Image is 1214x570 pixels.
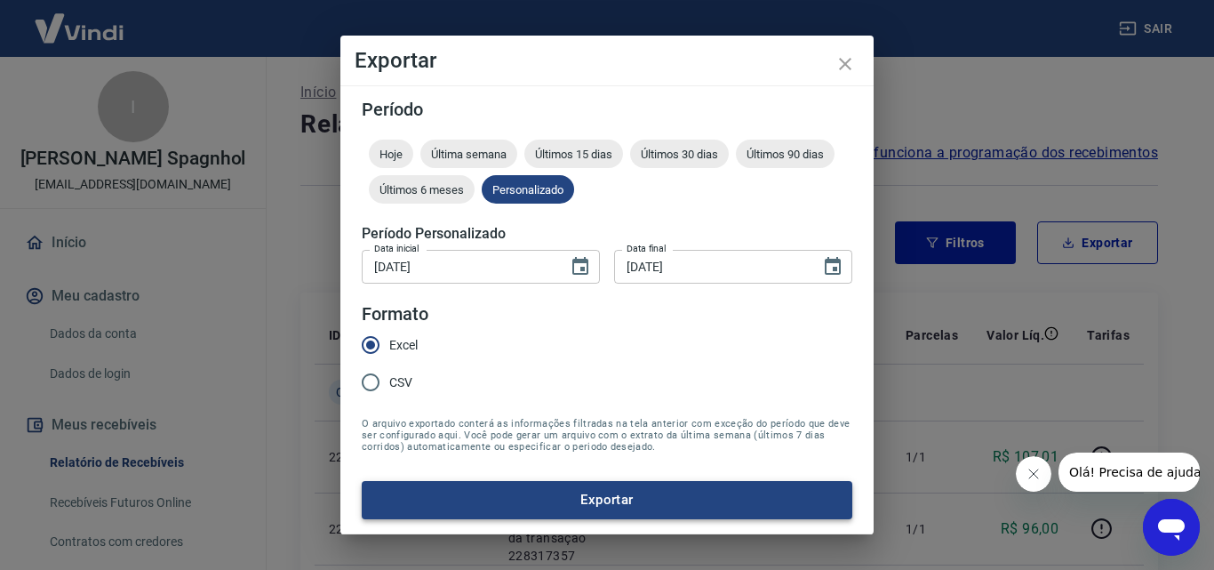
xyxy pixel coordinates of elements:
label: Data final [627,242,667,255]
span: Últimos 15 dias [524,148,623,161]
span: Última semana [420,148,517,161]
h5: Período Personalizado [362,225,852,243]
span: Últimos 30 dias [630,148,729,161]
div: Últimos 6 meses [369,175,475,204]
span: Últimos 6 meses [369,183,475,197]
label: Data inicial [374,242,419,255]
input: DD/MM/YYYY [614,250,808,283]
span: Hoje [369,148,413,161]
div: Últimos 30 dias [630,140,729,168]
button: Choose date, selected date is 18 de set de 2025 [815,249,851,285]
input: DD/MM/YYYY [362,250,555,283]
span: Olá! Precisa de ajuda? [11,12,149,27]
span: Excel [389,336,418,355]
span: Personalizado [482,183,574,197]
h5: Período [362,100,852,118]
button: Exportar [362,481,852,518]
button: Choose date, selected date is 17 de set de 2025 [563,249,598,285]
h4: Exportar [355,50,859,71]
iframe: Fechar mensagem [1016,456,1051,492]
div: Última semana [420,140,517,168]
span: O arquivo exportado conterá as informações filtradas na tela anterior com exceção do período que ... [362,418,852,453]
span: CSV [389,373,412,392]
div: Últimos 90 dias [736,140,835,168]
legend: Formato [362,301,428,327]
button: close [824,43,867,85]
iframe: Mensagem da empresa [1058,453,1200,492]
div: Últimos 15 dias [524,140,623,168]
iframe: Botão para abrir a janela de mensagens [1143,499,1200,556]
span: Últimos 90 dias [736,148,835,161]
div: Personalizado [482,175,574,204]
div: Hoje [369,140,413,168]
